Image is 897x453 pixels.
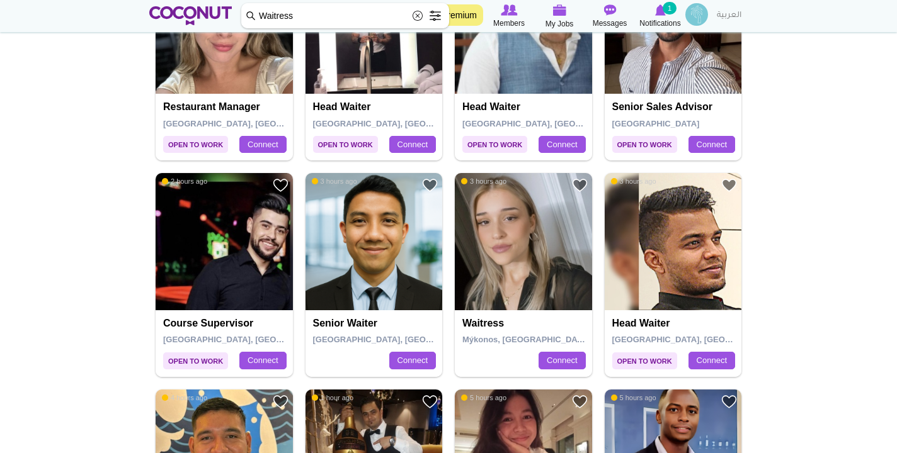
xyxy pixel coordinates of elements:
a: Add to Favourites [572,177,588,193]
a: Connect [239,352,286,369]
span: [GEOGRAPHIC_DATA], [GEOGRAPHIC_DATA] [313,335,493,344]
h4: Restaurant Manager [163,101,289,113]
a: Connect [539,352,585,369]
a: Go Premium [421,4,483,26]
a: My Jobs My Jobs [534,3,585,30]
img: Home [149,6,232,25]
h4: Head Waiter [462,101,588,113]
a: Connect [688,136,735,154]
span: 1 hour ago [312,393,354,402]
h4: Waitress [462,318,588,329]
h4: Course supervisor [163,318,289,329]
span: 5 hours ago [611,393,656,402]
span: 3 hours ago [611,177,656,186]
img: My Jobs [552,4,566,16]
a: Add to Favourites [273,177,289,193]
span: 3 hours ago [312,177,357,186]
span: Open to Work [612,352,677,369]
span: [GEOGRAPHIC_DATA], [GEOGRAPHIC_DATA] [313,119,493,128]
span: 5 hours ago [461,393,506,402]
a: Notifications Notifications 1 [635,3,685,30]
a: Connect [688,352,735,369]
span: [GEOGRAPHIC_DATA], [GEOGRAPHIC_DATA] [462,119,642,128]
a: Connect [239,136,286,154]
a: Add to Favourites [721,394,737,410]
a: Add to Favourites [721,177,737,193]
span: [GEOGRAPHIC_DATA], [GEOGRAPHIC_DATA] [163,119,343,128]
span: [GEOGRAPHIC_DATA], [GEOGRAPHIC_DATA] [163,335,343,344]
a: Add to Favourites [422,394,438,410]
span: Notifications [639,17,680,30]
a: العربية [711,3,748,28]
span: Open to Work [612,136,677,153]
a: Add to Favourites [273,394,289,410]
span: Members [493,17,525,30]
span: 4 hours ago [162,393,207,402]
span: Messages [593,17,627,30]
small: 1 [663,2,677,14]
span: Open to Work [163,136,228,153]
h4: Senior Sales Advisor [612,101,738,113]
a: Messages Messages [585,3,635,30]
span: 2 hours ago [162,177,207,186]
a: Connect [389,136,436,154]
span: [GEOGRAPHIC_DATA], [GEOGRAPHIC_DATA] [612,335,792,344]
span: Open to Work [163,352,228,369]
a: Connect [389,352,436,369]
h4: Head Waiter [612,318,738,329]
img: Messages [603,4,616,16]
span: [GEOGRAPHIC_DATA] [612,119,700,128]
input: Search members by role or city [241,3,449,28]
a: Add to Favourites [422,177,438,193]
a: Browse Members Members [484,3,534,30]
img: Notifications [655,4,666,16]
a: Add to Favourites [572,394,588,410]
h4: Head Waiter [313,101,438,113]
h4: Senior waiter [313,318,438,329]
span: 3 hours ago [461,177,506,186]
span: Open to Work [313,136,378,153]
span: My Jobs [546,18,574,30]
span: Open to Work [462,136,527,153]
img: Browse Members [501,4,517,16]
span: Mýkonos, [GEOGRAPHIC_DATA] [462,335,590,344]
a: Connect [539,136,585,154]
